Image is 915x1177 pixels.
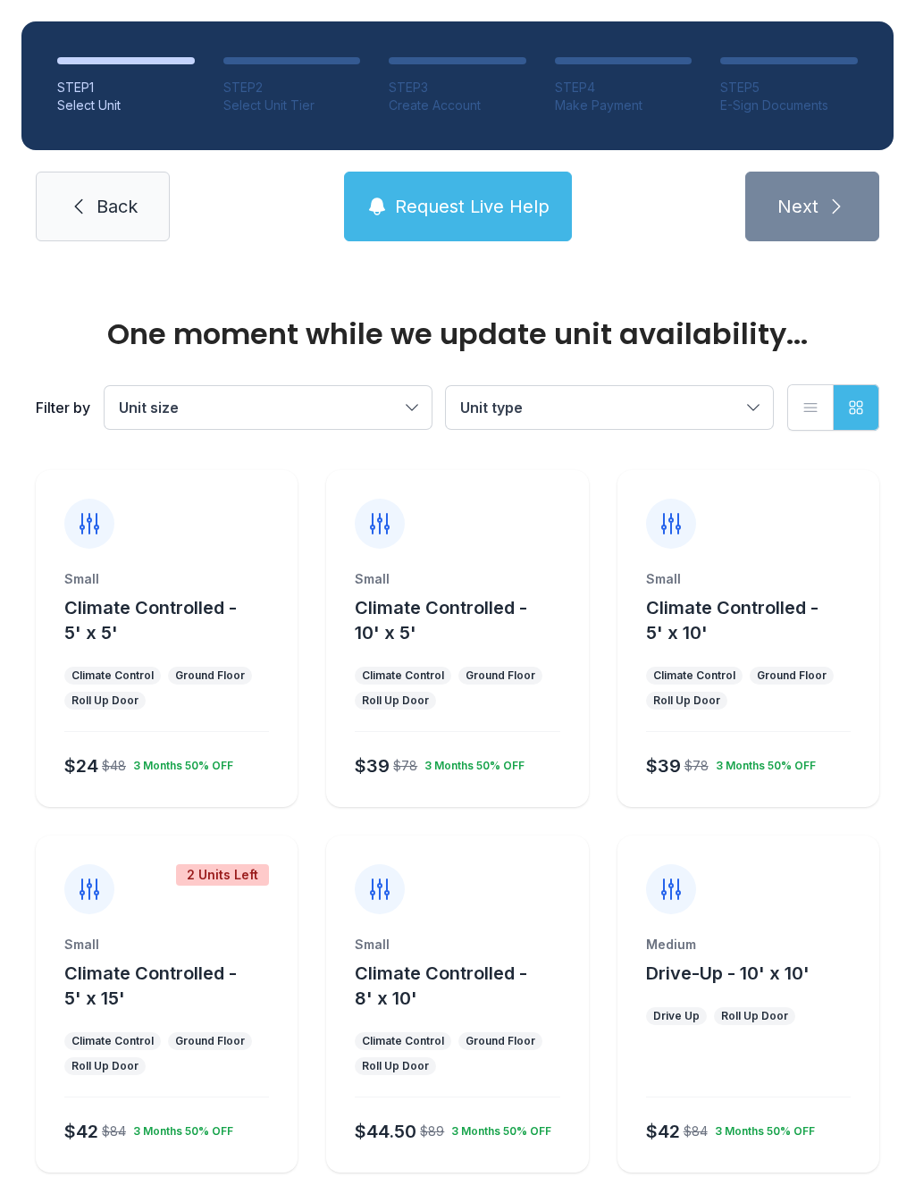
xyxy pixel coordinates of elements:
[36,320,879,349] div: One moment while we update unit availability...
[57,79,195,97] div: STEP 1
[64,936,269,954] div: Small
[176,864,269,886] div: 2 Units Left
[757,668,827,683] div: Ground Floor
[175,668,245,683] div: Ground Floor
[653,668,735,683] div: Climate Control
[721,1009,788,1023] div: Roll Up Door
[64,961,290,1011] button: Climate Controlled - 5' x 15'
[126,1117,233,1139] div: 3 Months 50% OFF
[64,595,290,645] button: Climate Controlled - 5' x 5'
[57,97,195,114] div: Select Unit
[555,79,693,97] div: STEP 4
[223,79,361,97] div: STEP 2
[555,97,693,114] div: Make Payment
[362,1059,429,1073] div: Roll Up Door
[646,753,681,778] div: $39
[460,399,523,416] span: Unit type
[646,597,818,643] span: Climate Controlled - 5' x 10'
[646,595,872,645] button: Climate Controlled - 5' x 10'
[646,1119,680,1144] div: $42
[223,97,361,114] div: Select Unit Tier
[417,752,525,773] div: 3 Months 50% OFF
[175,1034,245,1048] div: Ground Floor
[355,961,581,1011] button: Climate Controlled - 8' x 10'
[362,668,444,683] div: Climate Control
[71,694,139,708] div: Roll Up Door
[126,752,233,773] div: 3 Months 50% OFF
[64,597,237,643] span: Climate Controlled - 5' x 5'
[393,757,417,775] div: $78
[395,194,550,219] span: Request Live Help
[466,668,535,683] div: Ground Floor
[97,194,138,219] span: Back
[389,97,526,114] div: Create Account
[709,752,816,773] div: 3 Months 50% OFF
[355,963,527,1009] span: Climate Controlled - 8' x 10'
[105,386,432,429] button: Unit size
[389,79,526,97] div: STEP 3
[355,936,559,954] div: Small
[64,963,237,1009] span: Climate Controlled - 5' x 15'
[362,1034,444,1048] div: Climate Control
[355,595,581,645] button: Climate Controlled - 10' x 5'
[355,597,527,643] span: Climate Controlled - 10' x 5'
[444,1117,551,1139] div: 3 Months 50% OFF
[71,1034,154,1048] div: Climate Control
[708,1117,815,1139] div: 3 Months 50% OFF
[102,1122,126,1140] div: $84
[36,397,90,418] div: Filter by
[653,694,720,708] div: Roll Up Door
[720,79,858,97] div: STEP 5
[355,570,559,588] div: Small
[355,753,390,778] div: $39
[646,961,810,986] button: Drive-Up - 10' x 10'
[355,1119,416,1144] div: $44.50
[446,386,773,429] button: Unit type
[646,936,851,954] div: Medium
[362,694,429,708] div: Roll Up Door
[71,668,154,683] div: Climate Control
[64,570,269,588] div: Small
[684,757,709,775] div: $78
[102,757,126,775] div: $48
[466,1034,535,1048] div: Ground Floor
[420,1122,444,1140] div: $89
[653,1009,700,1023] div: Drive Up
[720,97,858,114] div: E-Sign Documents
[119,399,179,416] span: Unit size
[71,1059,139,1073] div: Roll Up Door
[777,194,818,219] span: Next
[684,1122,708,1140] div: $84
[646,963,810,984] span: Drive-Up - 10' x 10'
[64,1119,98,1144] div: $42
[646,570,851,588] div: Small
[64,753,98,778] div: $24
